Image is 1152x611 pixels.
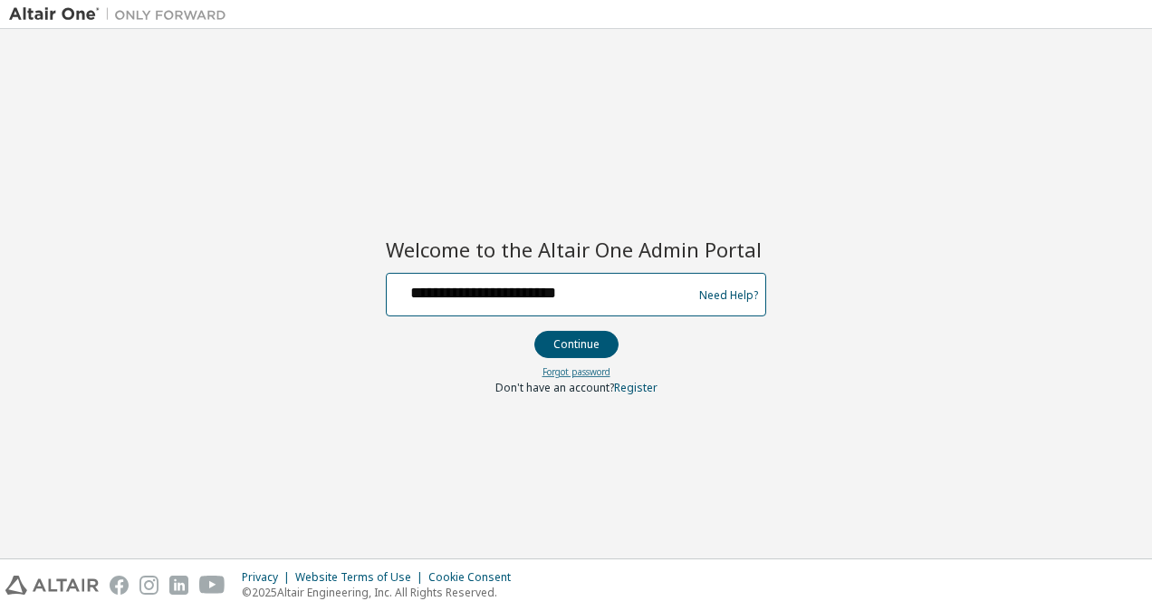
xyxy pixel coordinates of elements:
a: Register [614,380,658,395]
img: altair_logo.svg [5,576,99,595]
div: Cookie Consent [428,570,522,585]
h2: Welcome to the Altair One Admin Portal [386,237,766,262]
a: Need Help? [699,295,758,296]
img: Altair One [9,5,235,24]
img: facebook.svg [110,576,129,595]
p: © 2025 Altair Engineering, Inc. All Rights Reserved. [242,585,522,600]
button: Continue [534,331,619,358]
img: youtube.svg [199,576,226,595]
a: Forgot password [542,365,610,378]
div: Privacy [242,570,295,585]
span: Don't have an account? [495,380,614,395]
div: Website Terms of Use [295,570,428,585]
img: linkedin.svg [169,576,188,595]
img: instagram.svg [139,576,158,595]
